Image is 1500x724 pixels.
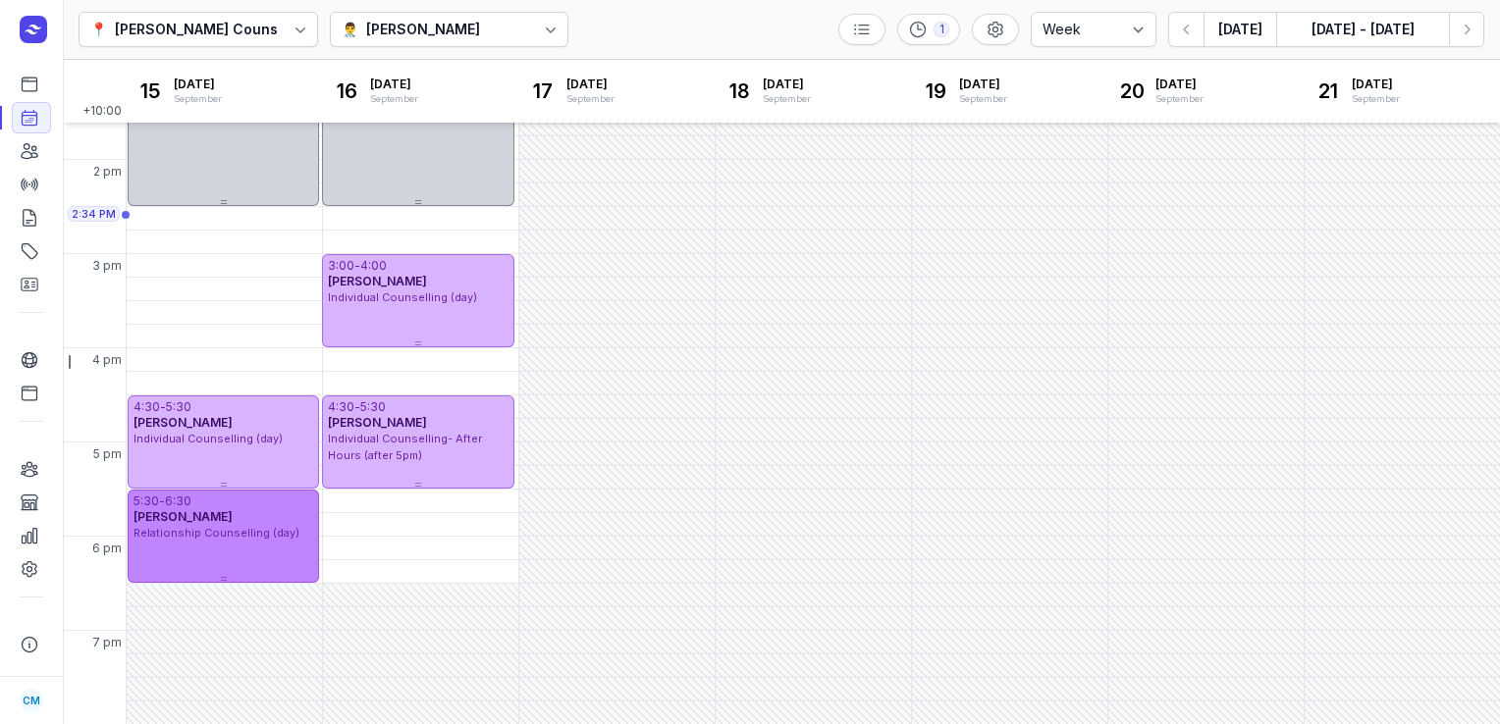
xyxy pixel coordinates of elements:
span: [DATE] [566,77,615,92]
span: 5 pm [93,446,122,462]
div: September [370,92,418,106]
div: 21 [1312,76,1344,107]
span: [PERSON_NAME] [328,274,427,288]
span: 7 pm [92,635,122,650]
div: - [354,258,360,274]
div: 📍 [90,18,107,41]
div: September [763,92,811,106]
span: [DATE] [1155,77,1204,92]
div: 4:00 [360,258,387,274]
span: Individual Counselling (day) [134,432,283,445]
div: - [159,493,165,509]
div: 19 [920,76,951,107]
div: 18 [723,76,755,107]
div: 5:30 [166,399,191,415]
div: 5:30 [134,493,159,509]
div: 20 [1116,76,1148,107]
div: 16 [331,76,362,107]
span: [PERSON_NAME] [328,415,427,430]
div: September [1352,92,1400,106]
div: 4:30 [134,399,160,415]
span: 3 pm [92,258,122,274]
span: Relationship Counselling (day) [134,526,299,540]
div: 17 [527,76,559,107]
div: 5:30 [360,399,386,415]
span: CM [23,689,40,712]
span: [DATE] [370,77,418,92]
div: [PERSON_NAME] Counselling [115,18,316,41]
span: [DATE] [763,77,811,92]
span: 6 pm [92,541,122,556]
div: September [566,92,615,106]
span: 2:34 PM [72,206,116,222]
div: September [174,92,222,106]
div: 👨‍⚕️ [342,18,358,41]
span: [PERSON_NAME] [134,509,233,524]
span: 2 pm [93,164,122,180]
div: 6:30 [165,493,191,509]
div: 3:00 [328,258,354,274]
div: - [160,399,166,415]
div: 1 [934,22,949,37]
div: September [1155,92,1204,106]
span: [DATE] [174,77,222,92]
span: [PERSON_NAME] [134,415,233,430]
button: [DATE] - [DATE] [1276,12,1449,47]
div: 15 [134,76,166,107]
span: Individual Counselling- After Hours (after 5pm) [328,432,482,462]
span: 4 pm [92,352,122,368]
span: [DATE] [1352,77,1400,92]
span: [DATE] [959,77,1007,92]
button: [DATE] [1204,12,1276,47]
span: +10:00 [82,103,126,123]
span: Individual Counselling (day) [328,290,477,304]
div: [PERSON_NAME] [366,18,480,41]
div: September [959,92,1007,106]
div: - [354,399,360,415]
div: 4:30 [328,399,354,415]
